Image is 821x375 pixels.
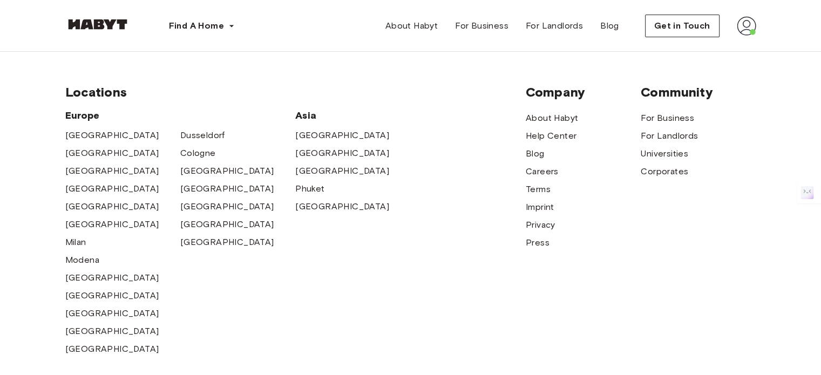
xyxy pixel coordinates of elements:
[645,15,720,37] button: Get in Touch
[295,182,324,195] a: Phuket
[65,218,159,231] a: [GEOGRAPHIC_DATA]
[641,147,688,160] a: Universities
[65,19,130,30] img: Habyt
[526,19,583,32] span: For Landlords
[65,343,159,356] a: [GEOGRAPHIC_DATA]
[65,165,159,178] a: [GEOGRAPHIC_DATA]
[180,182,274,195] a: [GEOGRAPHIC_DATA]
[295,200,389,213] a: [GEOGRAPHIC_DATA]
[65,307,159,320] a: [GEOGRAPHIC_DATA]
[65,147,159,160] a: [GEOGRAPHIC_DATA]
[526,84,641,100] span: Company
[65,84,526,100] span: Locations
[180,165,274,178] a: [GEOGRAPHIC_DATA]
[65,254,99,267] a: Modena
[295,109,410,122] span: Asia
[526,183,551,196] a: Terms
[180,200,274,213] a: [GEOGRAPHIC_DATA]
[180,147,216,160] a: Cologne
[526,165,559,178] a: Careers
[65,182,159,195] a: [GEOGRAPHIC_DATA]
[654,19,710,32] span: Get in Touch
[385,19,438,32] span: About Habyt
[180,129,225,142] a: Dusseldorf
[526,219,555,231] a: Privacy
[65,129,159,142] a: [GEOGRAPHIC_DATA]
[65,200,159,213] a: [GEOGRAPHIC_DATA]
[641,84,756,100] span: Community
[592,15,628,37] a: Blog
[377,15,446,37] a: About Habyt
[526,147,545,160] a: Blog
[65,109,296,122] span: Europe
[526,129,576,142] a: Help Center
[169,19,224,32] span: Find A Home
[737,16,756,36] img: avatar
[180,236,274,249] a: [GEOGRAPHIC_DATA]
[641,165,688,178] a: Corporates
[65,289,159,302] a: [GEOGRAPHIC_DATA]
[295,129,389,142] a: [GEOGRAPHIC_DATA]
[65,271,159,284] a: [GEOGRAPHIC_DATA]
[160,15,243,37] button: Find A Home
[180,218,274,231] a: [GEOGRAPHIC_DATA]
[295,147,389,160] a: [GEOGRAPHIC_DATA]
[65,236,86,249] a: Milan
[517,15,592,37] a: For Landlords
[446,15,517,37] a: For Business
[526,112,578,125] a: About Habyt
[526,201,554,214] a: Imprint
[641,112,694,125] a: For Business
[600,19,619,32] span: Blog
[526,236,549,249] a: Press
[65,325,159,338] a: [GEOGRAPHIC_DATA]
[455,19,508,32] span: For Business
[295,165,389,178] a: [GEOGRAPHIC_DATA]
[641,129,698,142] a: For Landlords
